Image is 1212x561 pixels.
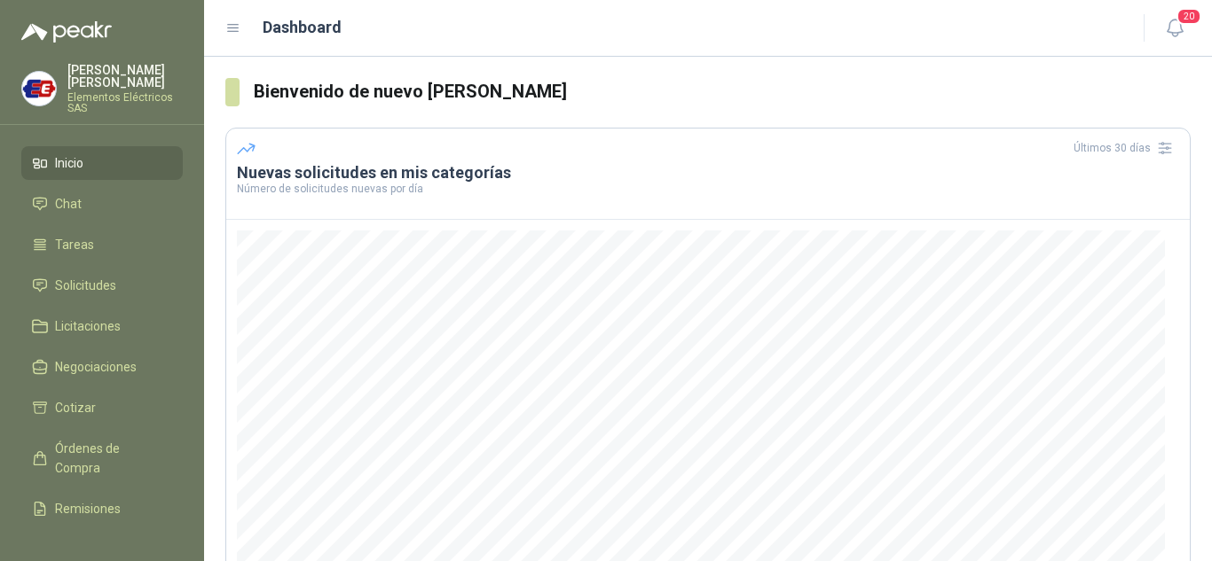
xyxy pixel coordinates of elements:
[55,276,116,295] span: Solicitudes
[21,492,183,526] a: Remisiones
[67,64,183,89] p: [PERSON_NAME] [PERSON_NAME]
[21,432,183,485] a: Órdenes de Compra
[55,194,82,214] span: Chat
[21,350,183,384] a: Negociaciones
[55,357,137,377] span: Negociaciones
[1074,134,1179,162] div: Últimos 30 días
[1159,12,1191,44] button: 20
[237,183,1179,194] p: Número de solicitudes nuevas por día
[55,439,166,478] span: Órdenes de Compra
[1177,8,1201,25] span: 20
[55,153,83,173] span: Inicio
[21,391,183,425] a: Cotizar
[21,269,183,302] a: Solicitudes
[55,499,121,518] span: Remisiones
[22,72,56,105] img: Company Logo
[21,187,183,221] a: Chat
[55,235,94,254] span: Tareas
[263,15,342,40] h1: Dashboard
[55,316,121,336] span: Licitaciones
[55,398,96,417] span: Cotizar
[254,78,1191,105] h3: Bienvenido de nuevo [PERSON_NAME]
[21,146,183,180] a: Inicio
[67,92,183,113] p: Elementos Eléctricos SAS
[21,228,183,261] a: Tareas
[21,21,112,43] img: Logo peakr
[21,309,183,343] a: Licitaciones
[237,162,1179,183] h3: Nuevas solicitudes en mis categorías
